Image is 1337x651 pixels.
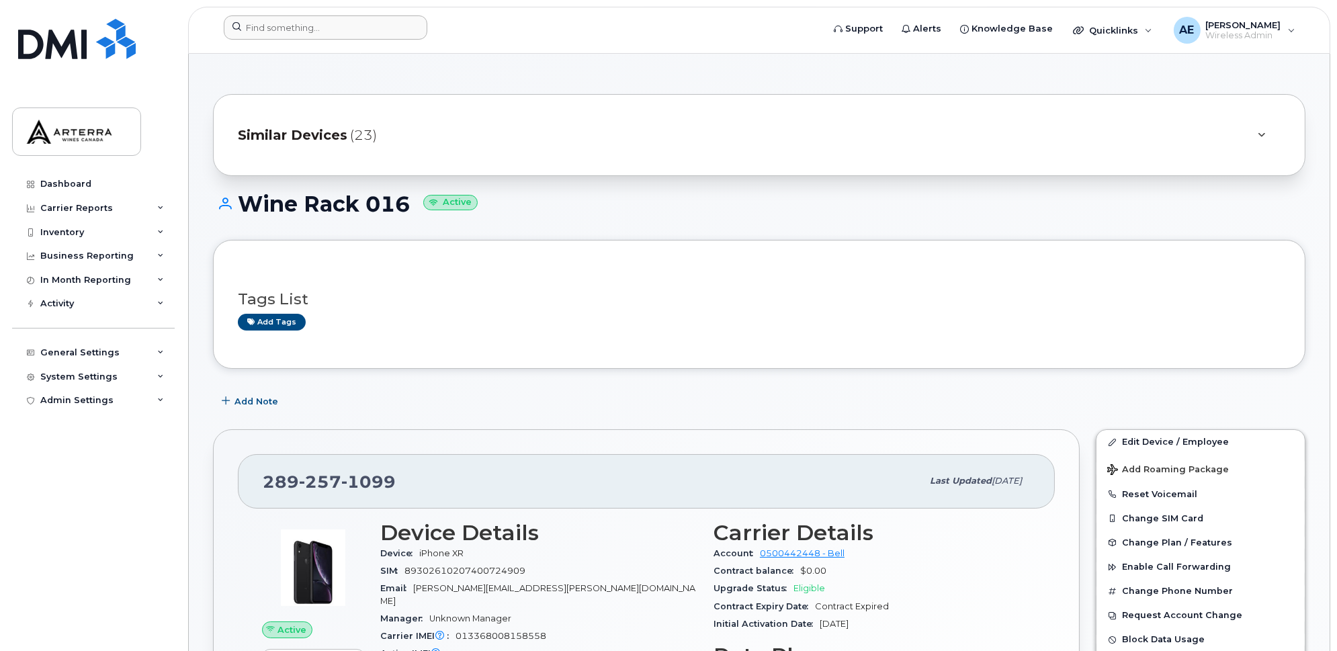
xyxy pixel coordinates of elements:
[380,583,695,605] span: [PERSON_NAME][EMAIL_ADDRESS][PERSON_NAME][DOMAIN_NAME]
[1096,507,1305,531] button: Change SIM Card
[380,583,413,593] span: Email
[714,521,1031,545] h3: Carrier Details
[714,566,800,576] span: Contract balance
[1122,562,1231,572] span: Enable Call Forwarding
[820,619,849,629] span: [DATE]
[213,192,1305,216] h1: Wine Rack 016
[429,613,511,623] span: Unknown Manager
[714,601,815,611] span: Contract Expiry Date
[234,395,278,408] span: Add Note
[1096,482,1305,507] button: Reset Voicemail
[456,631,546,641] span: 013368008158558
[380,613,429,623] span: Manager
[238,314,306,331] a: Add tags
[714,583,793,593] span: Upgrade Status
[1096,430,1305,454] a: Edit Device / Employee
[714,548,760,558] span: Account
[423,195,478,210] small: Active
[299,472,341,492] span: 257
[380,548,419,558] span: Device
[793,583,825,593] span: Eligible
[213,389,290,413] button: Add Note
[419,548,464,558] span: iPhone XR
[404,566,525,576] span: 89302610207400724909
[714,619,820,629] span: Initial Activation Date
[930,476,992,486] span: Last updated
[380,521,697,545] h3: Device Details
[815,601,889,611] span: Contract Expired
[992,476,1022,486] span: [DATE]
[273,527,353,608] img: image20231002-3703462-u8y6nc.jpeg
[277,623,306,636] span: Active
[380,566,404,576] span: SIM
[238,291,1281,308] h3: Tags List
[1107,464,1229,477] span: Add Roaming Package
[1096,455,1305,482] button: Add Roaming Package
[1096,555,1305,579] button: Enable Call Forwarding
[1096,579,1305,603] button: Change Phone Number
[380,631,456,641] span: Carrier IMEI
[1122,537,1232,548] span: Change Plan / Features
[1096,531,1305,555] button: Change Plan / Features
[263,472,396,492] span: 289
[238,126,347,145] span: Similar Devices
[350,126,377,145] span: (23)
[800,566,826,576] span: $0.00
[1096,603,1305,627] button: Request Account Change
[341,472,396,492] span: 1099
[760,548,845,558] a: 0500442448 - Bell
